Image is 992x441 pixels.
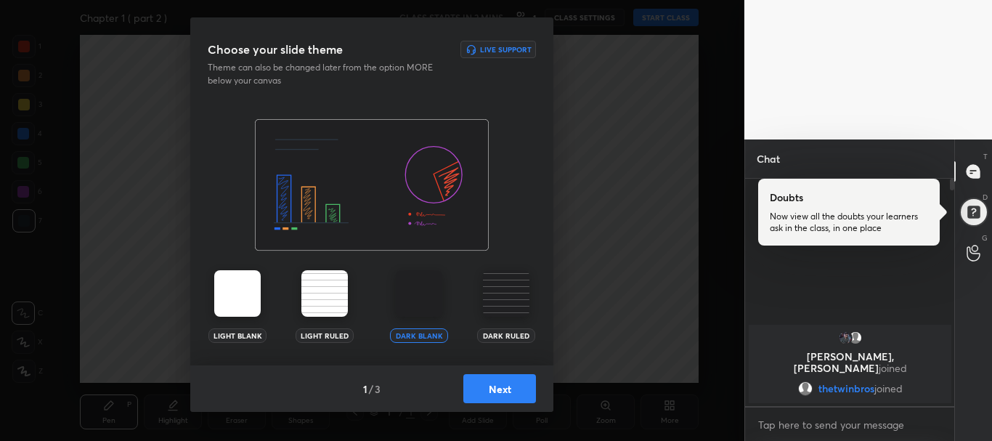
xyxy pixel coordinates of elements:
[375,381,381,397] h4: 3
[208,328,267,343] div: Light Blank
[745,139,792,178] p: Chat
[390,328,448,343] div: Dark Blank
[982,232,988,243] p: G
[255,119,489,251] img: darkThemeBanner.f801bae7.svg
[208,61,443,87] p: Theme can also be changed later from the option MORE below your canvas
[363,381,367,397] h4: 1
[878,361,906,375] span: joined
[296,328,354,343] div: Light Ruled
[301,270,348,317] img: lightRuledTheme.002cd57a.svg
[214,270,261,317] img: lightTheme.5bb83c5b.svg
[483,270,529,317] img: darkRuledTheme.359fb5fd.svg
[797,381,812,396] img: default.png
[463,374,536,403] button: Next
[745,322,955,406] div: grid
[208,41,343,58] h3: Choose your slide theme
[837,331,852,345] img: thumbnail.jpg
[757,351,943,374] p: [PERSON_NAME], [PERSON_NAME]
[847,331,862,345] img: default.png
[480,46,532,53] h6: Live Support
[874,383,902,395] span: joined
[983,151,988,162] p: T
[818,383,874,395] span: thetwinbros
[477,328,535,343] div: Dark Ruled
[983,192,988,203] p: D
[369,381,373,397] h4: /
[396,270,442,317] img: darkTheme.aa1caeba.svg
